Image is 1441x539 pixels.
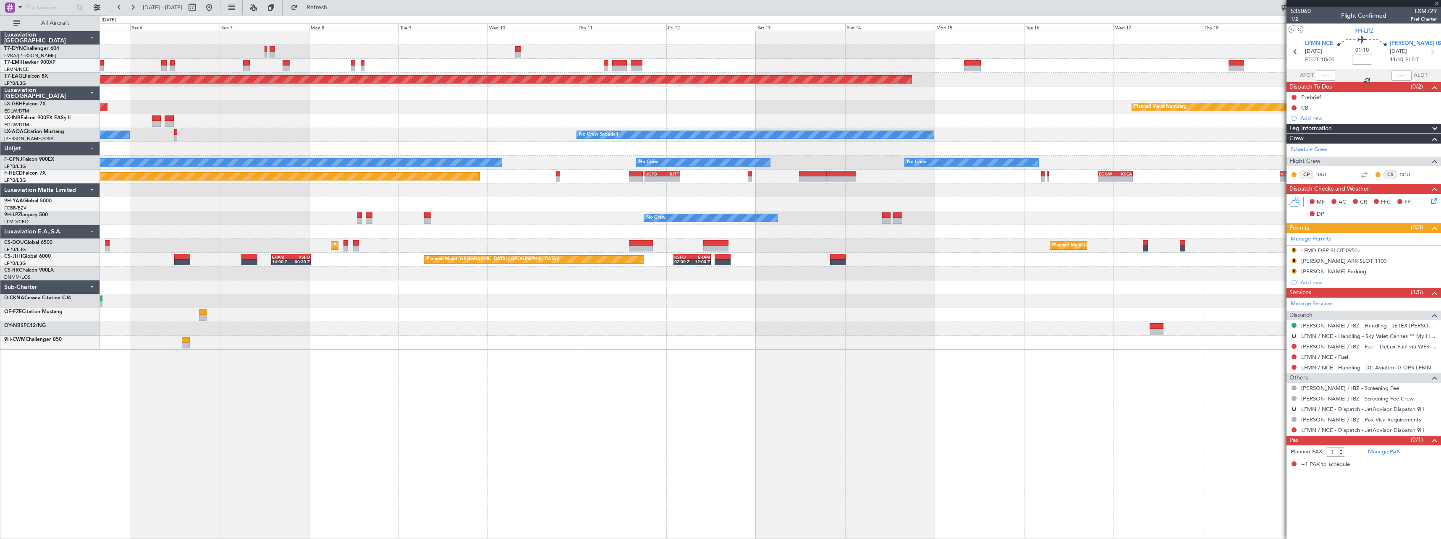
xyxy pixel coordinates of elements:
[4,46,59,51] a: T7-DYNChallenger 604
[299,5,335,10] span: Refresh
[692,254,710,259] div: EHAM
[577,23,666,31] div: Thu 11
[1411,82,1423,91] span: (0/2)
[1116,171,1132,176] div: KSEA
[1414,71,1428,80] span: ALDT
[4,219,29,225] a: LFMD/CEQ
[4,240,24,245] span: CS-DOU
[663,177,679,182] div: -
[1291,448,1322,456] label: Planned PAX
[1404,198,1411,207] span: FP
[1291,146,1327,154] a: Schedule Crew
[4,102,23,107] span: LX-GBH
[1289,124,1332,133] span: Leg Information
[1301,94,1321,101] div: Prebrief
[1113,23,1203,31] div: Wed 17
[130,23,220,31] div: Sat 6
[1292,248,1297,253] button: R
[1301,268,1366,275] div: [PERSON_NAME] Parking
[4,129,64,134] a: LX-AOACitation Mustang
[4,52,56,59] a: EVRA/[PERSON_NAME]
[1300,170,1313,179] div: CP
[1390,47,1407,56] span: [DATE]
[1301,364,1431,371] a: LFMN / NCE - Handling - DC Aviation-G-OPS LFMN
[1411,288,1423,297] span: (1/5)
[4,246,26,253] a: LFPB/LBG
[1301,322,1437,329] a: [PERSON_NAME] / IBZ - Handling - JETEX [PERSON_NAME]
[487,23,577,31] div: Wed 10
[143,4,182,11] span: [DATE] - [DATE]
[4,171,23,176] span: F-HECD
[1300,71,1314,80] span: ATOT
[1301,395,1414,402] a: [PERSON_NAME] / IBZ - Screening Fee Crew
[4,309,63,314] a: OE-FZECitation Mustang
[4,309,22,314] span: OE-FZE
[272,254,291,259] div: EHAM
[1289,311,1313,320] span: Dispatch
[1355,46,1369,55] span: 01:10
[291,254,310,259] div: KSFO
[1289,288,1311,298] span: Services
[692,259,710,264] div: 12:00 Z
[1390,56,1403,64] span: 11:10
[4,254,22,259] span: CS-JHH
[4,199,52,204] a: 9H-YAAGlobal 5000
[1292,333,1297,338] button: R
[4,102,46,107] a: LX-GBHFalcon 7X
[1300,279,1437,286] div: Add new
[4,66,29,73] a: LFMN/NCE
[4,337,62,342] a: 9H-CWMChallenger 850
[1289,157,1320,166] span: Flight Crew
[309,23,398,31] div: Mon 8
[4,157,22,162] span: F-GPNJ
[4,108,29,114] a: EDLW/DTM
[1405,56,1419,64] span: ELDT
[333,239,466,252] div: Planned Maint [GEOGRAPHIC_DATA] ([GEOGRAPHIC_DATA])
[4,60,55,65] a: T7-EMIHawker 900XP
[1301,247,1360,254] div: LFMD DEP SLOT 0950z
[287,1,337,14] button: Refresh
[4,268,54,273] a: CS-RRCFalcon 900LX
[1099,177,1115,182] div: -
[1281,177,1297,182] div: -
[4,323,46,328] a: OY-NBSPC12/NG
[4,274,30,280] a: DNMM/LOS
[4,212,48,217] a: 9H-LPZLegacy 500
[4,46,23,51] span: T7-DYN
[4,157,54,162] a: F-GPNJFalcon 900EX
[1289,373,1308,383] span: Others
[1315,171,1334,178] a: DAU
[1289,436,1299,445] span: Pax
[1292,406,1297,411] button: R
[646,212,665,224] div: No Crew
[1281,171,1297,176] div: KSEA
[4,74,48,79] a: T7-EAGLFalcon 8X
[1203,23,1292,31] div: Thu 18
[1411,435,1423,444] span: (0/1)
[1291,300,1333,308] a: Manage Services
[645,171,662,176] div: UGTB
[4,205,26,211] a: FCBB/BZV
[935,23,1024,31] div: Mon 15
[1292,269,1297,274] button: R
[4,296,71,301] a: D-CKNACessna Citation CJ4
[4,260,26,267] a: LFPB/LBG
[4,240,52,245] a: CS-DOUGlobal 6500
[1301,385,1399,392] a: [PERSON_NAME] / IBZ - Screening Fee
[674,254,692,259] div: KSFO
[272,259,291,264] div: 14:00 Z
[907,156,926,169] div: No Crew
[1399,171,1418,178] a: CGU
[1301,406,1424,413] a: LFMN / NCE - Dispatch - JetAdvisor Dispatch 9H
[1383,170,1397,179] div: CS
[756,23,845,31] div: Sat 13
[1355,26,1373,35] span: 9H-LPZ
[1301,426,1424,434] a: LFMN / NCE - Dispatch - JetAdvisor Dispatch 9H
[4,74,25,79] span: T7-EAGL
[1360,198,1367,207] span: CR
[4,115,71,120] a: LX-INBFalcon 900EX EASy II
[1301,353,1348,361] a: LFMN / NCE - Fuel
[4,163,26,170] a: LFPB/LBG
[1289,134,1304,144] span: Crew
[1024,23,1113,31] div: Tue 16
